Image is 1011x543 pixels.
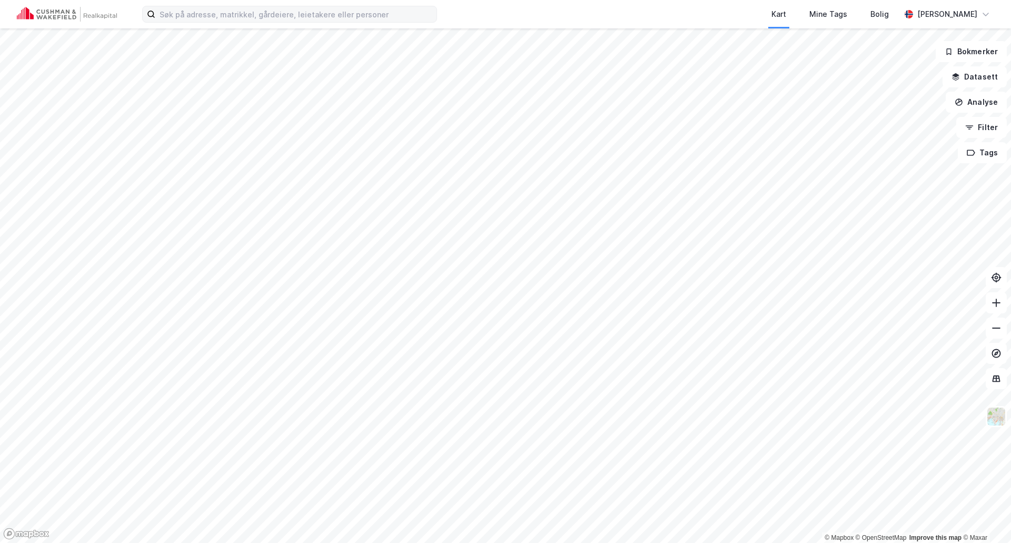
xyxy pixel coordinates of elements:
img: Z [986,407,1006,427]
a: OpenStreetMap [856,534,907,541]
button: Datasett [943,66,1007,87]
a: Mapbox [825,534,854,541]
button: Tags [958,142,1007,163]
div: Mine Tags [809,8,847,21]
button: Analyse [946,92,1007,113]
a: Improve this map [909,534,962,541]
div: Bolig [870,8,889,21]
img: cushman-wakefield-realkapital-logo.202ea83816669bd177139c58696a8fa1.svg [17,7,117,22]
button: Filter [956,117,1007,138]
iframe: Chat Widget [958,492,1011,543]
div: Kart [771,8,786,21]
button: Bokmerker [936,41,1007,62]
a: Mapbox homepage [3,528,49,540]
div: [PERSON_NAME] [917,8,977,21]
input: Søk på adresse, matrikkel, gårdeiere, leietakere eller personer [155,6,437,22]
div: Kontrollprogram for chat [958,492,1011,543]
